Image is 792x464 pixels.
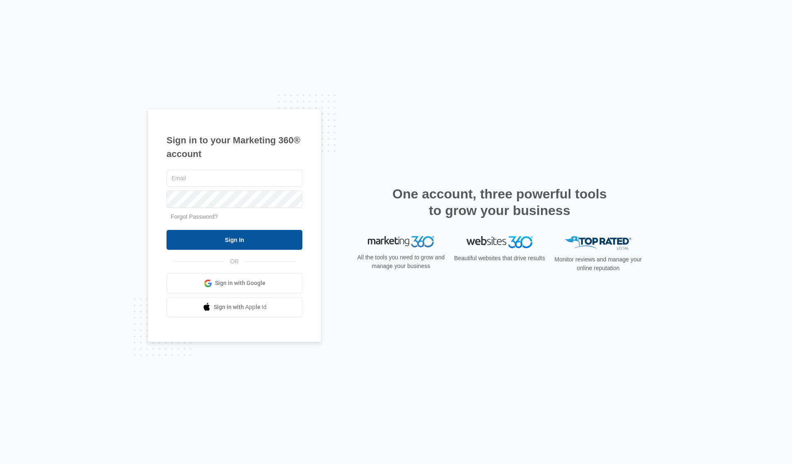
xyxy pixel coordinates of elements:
[466,236,533,248] img: Websites 360
[565,236,631,250] img: Top Rated Local
[171,213,218,220] a: Forgot Password?
[453,254,546,263] p: Beautiful websites that drive results
[167,297,302,317] a: Sign in with Apple Id
[225,257,245,266] span: OR
[214,303,267,312] span: Sign in with Apple Id
[167,169,302,187] input: Email
[355,253,447,271] p: All the tools you need to grow and manage your business
[390,186,609,219] h2: One account, three powerful tools to grow your business
[215,279,266,288] span: Sign in with Google
[368,236,434,248] img: Marketing 360
[167,133,302,161] h1: Sign in to your Marketing 360® account
[167,230,302,250] input: Sign In
[552,255,645,273] p: Monitor reviews and manage your online reputation
[167,273,302,293] a: Sign in with Google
